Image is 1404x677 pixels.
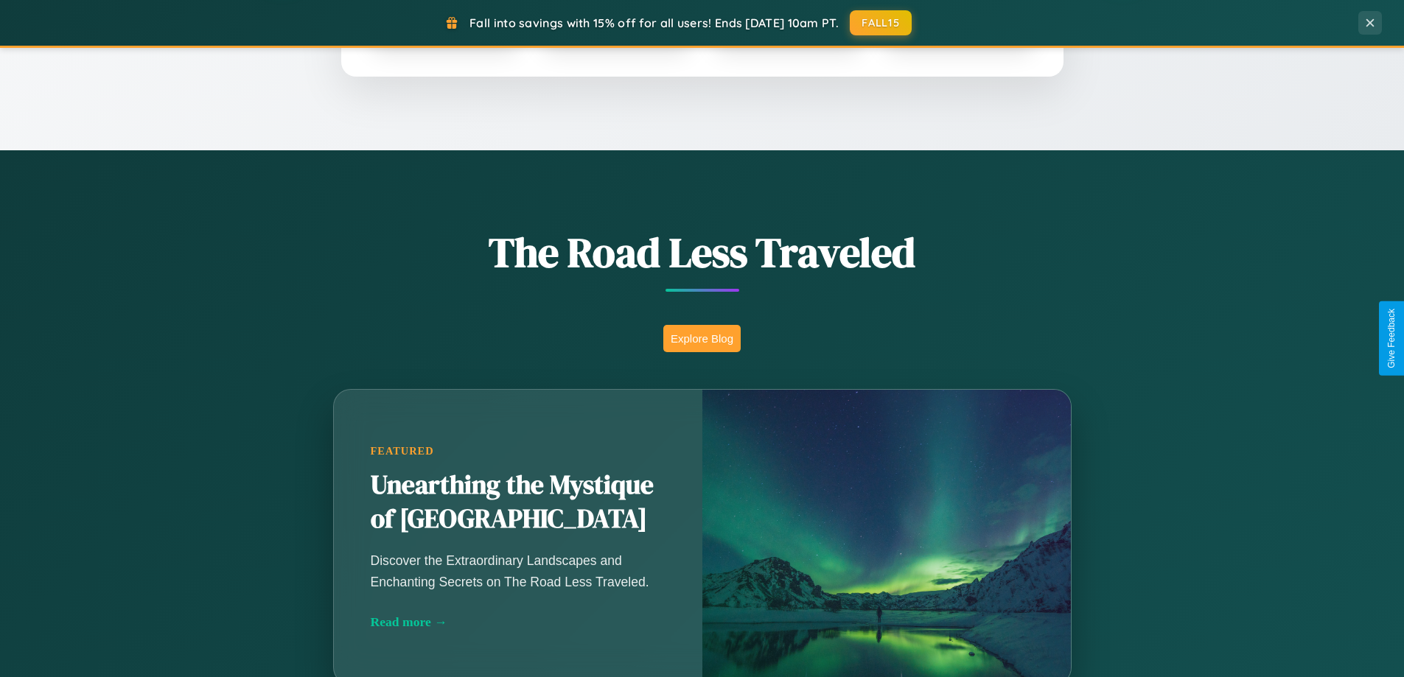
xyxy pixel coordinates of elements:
h1: The Road Less Traveled [260,224,1145,281]
button: Explore Blog [663,325,741,352]
span: Fall into savings with 15% off for all users! Ends [DATE] 10am PT. [469,15,839,30]
div: Read more → [371,614,666,630]
div: Featured [371,445,666,457]
p: Discover the Extraordinary Landscapes and Enchanting Secrets on The Road Less Traveled. [371,550,666,592]
div: Give Feedback [1386,309,1397,368]
button: FALL15 [850,10,912,35]
h2: Unearthing the Mystique of [GEOGRAPHIC_DATA] [371,469,666,536]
